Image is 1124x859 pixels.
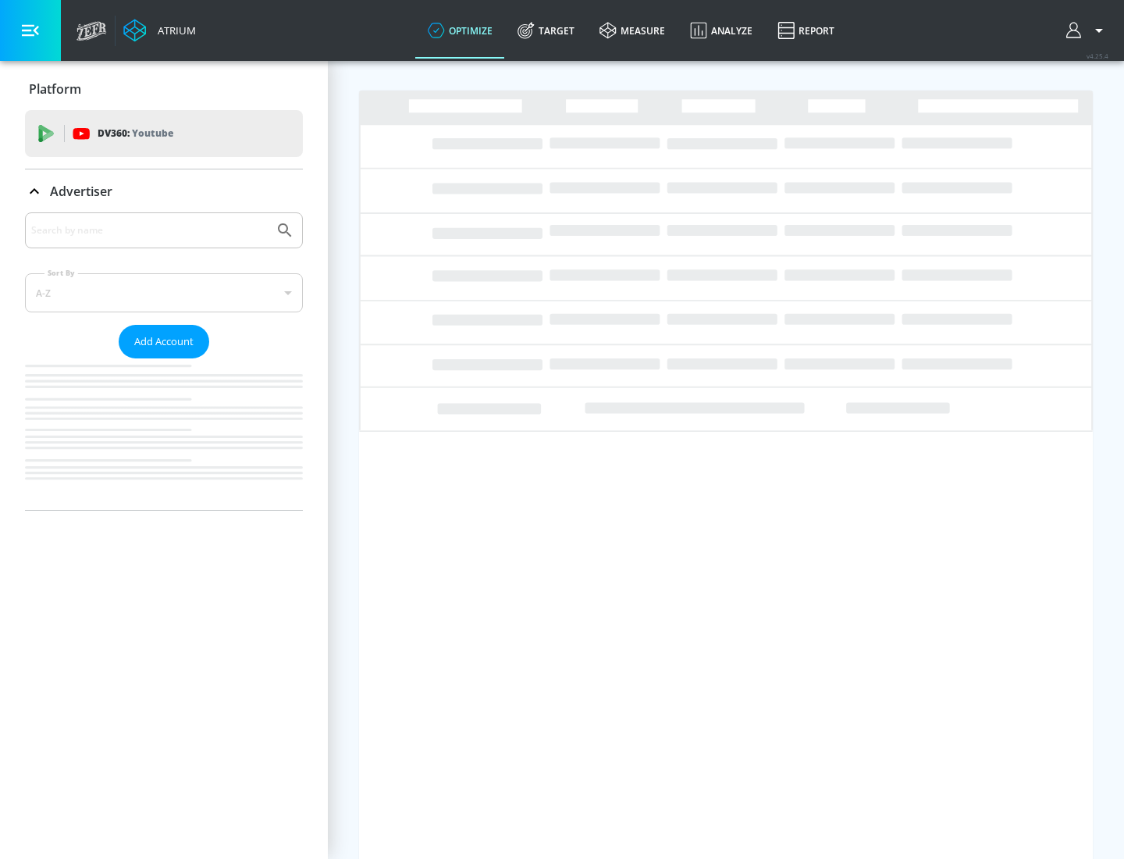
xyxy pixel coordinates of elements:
span: Add Account [134,333,194,351]
a: Report [765,2,847,59]
button: Add Account [119,325,209,358]
p: DV360: [98,125,173,142]
div: Atrium [151,23,196,37]
nav: list of Advertiser [25,358,303,510]
label: Sort By [44,268,78,278]
div: Advertiser [25,212,303,510]
a: Target [505,2,587,59]
p: Platform [29,80,81,98]
p: Youtube [132,125,173,141]
input: Search by name [31,220,268,241]
div: DV360: Youtube [25,110,303,157]
div: A-Z [25,273,303,312]
div: Platform [25,67,303,111]
a: Atrium [123,19,196,42]
span: v 4.25.4 [1087,52,1108,60]
a: optimize [415,2,505,59]
a: measure [587,2,678,59]
a: Analyze [678,2,765,59]
div: Advertiser [25,169,303,213]
p: Advertiser [50,183,112,200]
